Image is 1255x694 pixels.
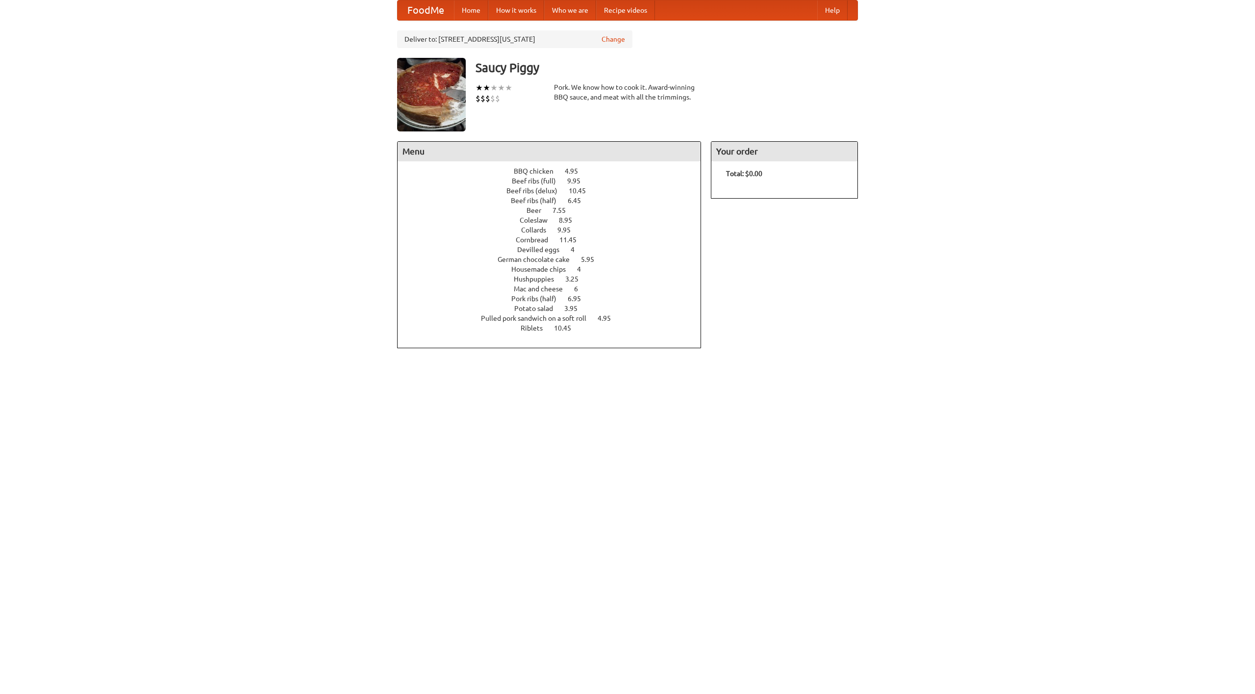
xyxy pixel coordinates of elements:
div: Pork. We know how to cook it. Award-winning BBQ sauce, and meat with all the trimmings. [554,82,701,102]
span: Housemade chips [511,265,576,273]
span: 11.45 [559,236,586,244]
span: 3.25 [565,275,588,283]
a: Riblets 10.45 [521,324,589,332]
a: Recipe videos [596,0,655,20]
span: Hushpuppies [514,275,564,283]
a: Mac and cheese 6 [514,285,596,293]
span: Potato salad [514,305,563,312]
a: Pulled pork sandwich on a soft roll 4.95 [481,314,629,322]
span: BBQ chicken [514,167,563,175]
a: Housemade chips 4 [511,265,599,273]
li: ★ [483,82,490,93]
span: Collards [521,226,556,234]
a: Collards 9.95 [521,226,589,234]
span: German chocolate cake [498,256,579,263]
a: Help [817,0,848,20]
span: Beef ribs (half) [511,197,566,205]
span: Mac and cheese [514,285,573,293]
span: 3.95 [564,305,587,312]
span: Beer [527,206,551,214]
span: 9.95 [567,177,590,185]
span: 9.95 [557,226,580,234]
span: Devilled eggs [517,246,569,254]
a: How it works [488,0,544,20]
a: BBQ chicken 4.95 [514,167,596,175]
a: Hushpuppies 3.25 [514,275,597,283]
a: Cornbread 11.45 [516,236,595,244]
span: Coleslaw [520,216,557,224]
span: Cornbread [516,236,558,244]
span: Beef ribs (full) [512,177,566,185]
a: Beef ribs (half) 6.45 [511,197,599,205]
a: Pork ribs (half) 6.95 [511,295,599,303]
div: Deliver to: [STREET_ADDRESS][US_STATE] [397,30,632,48]
li: ★ [476,82,483,93]
li: ★ [490,82,498,93]
h3: Saucy Piggy [476,58,858,77]
li: $ [495,93,500,104]
a: Beef ribs (full) 9.95 [512,177,599,185]
li: ★ [498,82,505,93]
span: 4 [577,265,591,273]
span: 10.45 [554,324,581,332]
a: Home [454,0,488,20]
img: angular.jpg [397,58,466,131]
a: Change [602,34,625,44]
span: 4.95 [565,167,588,175]
span: Pork ribs (half) [511,295,566,303]
a: German chocolate cake 5.95 [498,256,612,263]
li: $ [490,93,495,104]
a: Beer 7.55 [527,206,584,214]
span: Riblets [521,324,552,332]
li: $ [476,93,480,104]
li: $ [480,93,485,104]
a: Devilled eggs 4 [517,246,593,254]
a: Beef ribs (delux) 10.45 [506,187,604,195]
a: Potato salad 3.95 [514,305,596,312]
a: FoodMe [398,0,454,20]
a: Who we are [544,0,596,20]
span: 4.95 [598,314,621,322]
span: Beef ribs (delux) [506,187,567,195]
span: 8.95 [559,216,582,224]
h4: Menu [398,142,701,161]
span: 6.95 [568,295,591,303]
span: 10.45 [569,187,596,195]
li: ★ [505,82,512,93]
a: Coleslaw 8.95 [520,216,590,224]
span: 7.55 [552,206,576,214]
h4: Your order [711,142,857,161]
span: 4 [571,246,584,254]
b: Total: $0.00 [726,170,762,178]
span: 6.45 [568,197,591,205]
li: $ [485,93,490,104]
span: Pulled pork sandwich on a soft roll [481,314,596,322]
span: 6 [574,285,588,293]
span: 5.95 [581,256,604,263]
